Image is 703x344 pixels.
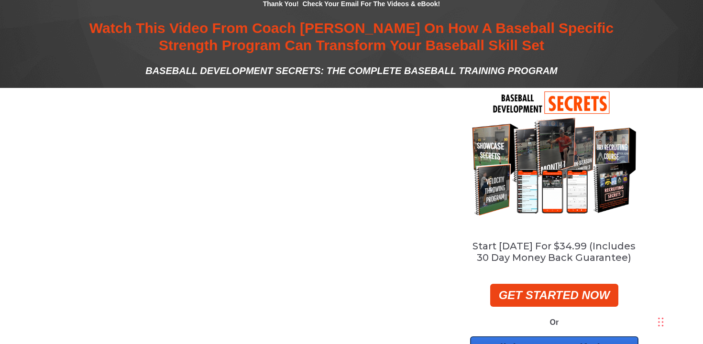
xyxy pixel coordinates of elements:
[550,318,559,326] span: Or
[499,289,610,301] strong: GET STARTED NOW
[470,240,638,263] h2: Start [DATE] For $34.99 (Includes 30 Day Money Back Guarantee)
[470,88,638,218] img: BDS FOR FORM
[658,308,664,336] div: Drag
[490,284,618,307] a: GET STARTED NOW
[89,20,614,53] span: Watch This Video From Coach [PERSON_NAME] On How A Baseball Specific Strength Program Can Transfo...
[145,65,558,76] span: BASEBALL DEVELOPMENT SECRETS: THE COMPLETE BASEBALL TRAINING PROGRAM
[562,241,703,344] iframe: Chat Widget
